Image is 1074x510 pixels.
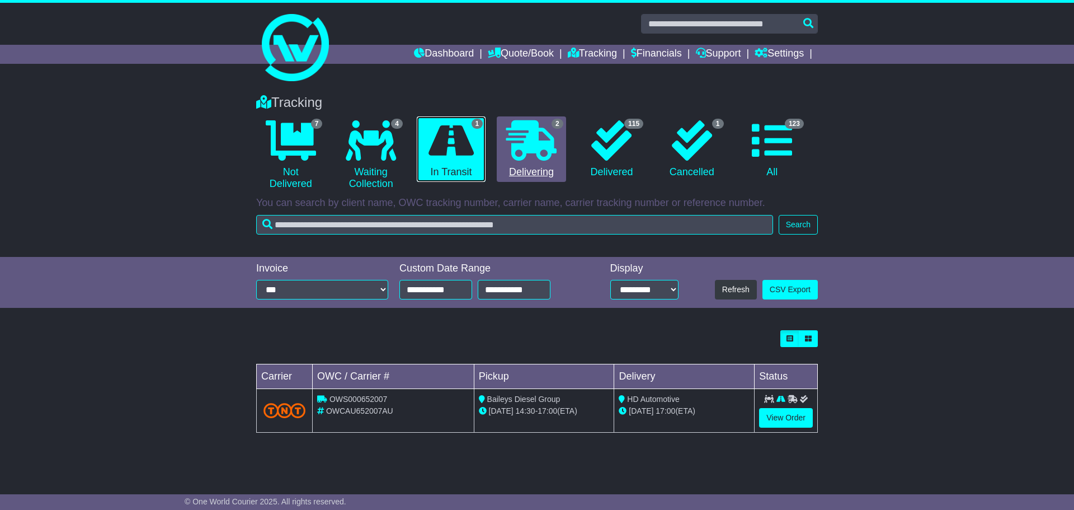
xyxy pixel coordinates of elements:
span: [DATE] [629,406,653,415]
div: Display [610,263,679,275]
a: 115 Delivered [577,116,646,183]
div: Tracking [251,95,823,111]
span: HD Automotive [627,395,679,404]
span: 2 [552,119,563,129]
a: 4 Waiting Collection [336,116,405,194]
a: 1 In Transit [417,116,486,183]
a: CSV Export [762,280,818,300]
a: Support [696,45,741,64]
td: Status [755,364,818,389]
button: Refresh [715,280,757,300]
a: Tracking [568,45,617,64]
span: 115 [624,119,643,129]
span: 17:00 [538,406,557,415]
a: Settings [755,45,804,64]
a: View Order [759,408,813,428]
span: 17:00 [656,406,675,415]
div: Custom Date Range [399,263,579,275]
td: OWC / Carrier # [313,364,474,389]
a: Dashboard [414,45,474,64]
a: Financials [631,45,682,64]
span: 14:30 [516,406,535,415]
div: (ETA) [619,405,750,417]
span: © One World Courier 2025. All rights reserved. [185,497,346,506]
span: 7 [311,119,323,129]
td: Pickup [474,364,614,389]
div: - (ETA) [479,405,610,417]
span: 123 [785,119,804,129]
span: OWCAU652007AU [326,406,393,415]
a: 1 Cancelled [657,116,726,183]
img: TNT_Domestic.png [263,403,305,418]
span: 1 [472,119,483,129]
td: Carrier [257,364,313,389]
span: OWS000652007 [329,395,388,404]
td: Delivery [614,364,755,389]
span: 1 [712,119,724,129]
a: Quote/Book [488,45,554,64]
p: You can search by client name, OWC tracking number, carrier name, carrier tracking number or refe... [256,197,818,209]
a: 123 All [738,116,807,183]
span: 4 [391,119,403,129]
button: Search [779,215,818,235]
a: 7 Not Delivered [256,116,325,194]
div: Invoice [256,263,388,275]
span: [DATE] [489,406,514,415]
span: Baileys Diesel Group [487,395,560,404]
a: 2 Delivering [497,116,566,183]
